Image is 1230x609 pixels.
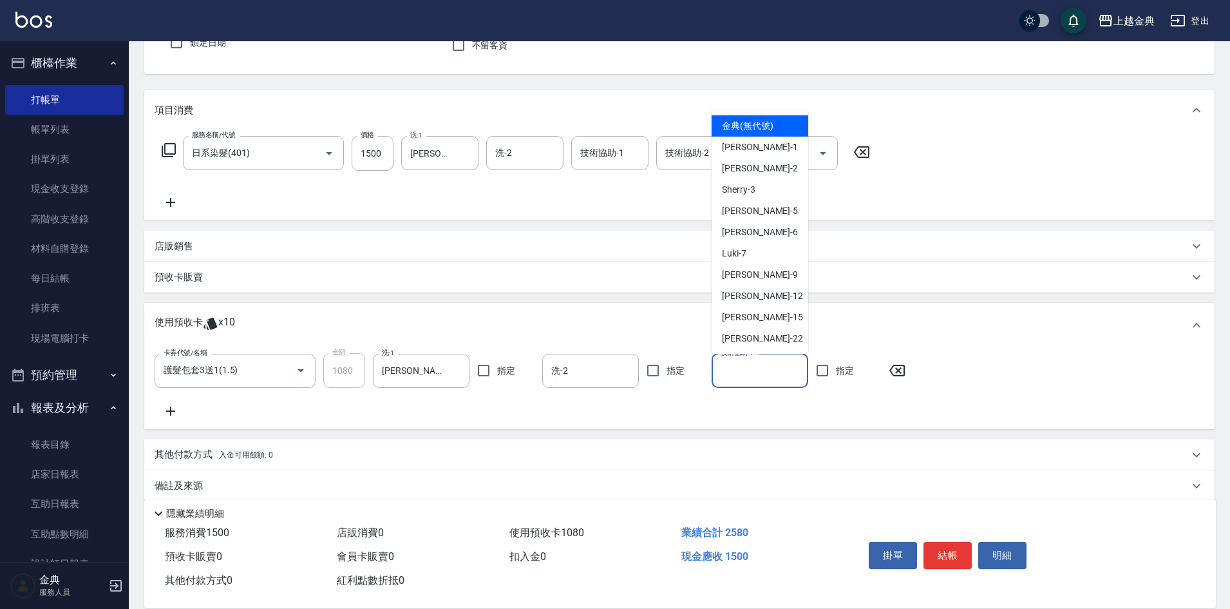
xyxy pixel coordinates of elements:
button: Open [319,143,339,164]
span: 現金應收 1500 [681,550,748,563]
div: 項目消費 [144,90,1215,131]
span: [PERSON_NAME] -6 [722,226,798,239]
a: 帳單列表 [5,115,124,144]
span: 店販消費 0 [337,527,384,539]
label: 金額 [332,347,346,357]
span: 扣入金 0 [509,550,546,563]
span: [PERSON_NAME] -9 [722,268,798,282]
span: 業績合計 2580 [681,527,748,539]
a: 高階收支登錄 [5,204,124,234]
label: 卡券代號/名稱 [164,348,207,358]
button: Open [290,360,311,381]
button: save [1061,8,1086,34]
span: 指定 [497,364,515,378]
p: 其他付款方式 [155,448,273,462]
p: 備註及來源 [155,479,203,493]
p: 店販銷售 [155,240,193,253]
p: 使用預收卡 [155,316,203,335]
a: 現金收支登錄 [5,174,124,204]
img: Person [10,573,36,599]
span: 不留客資 [472,39,508,52]
span: 紅利點數折抵 0 [337,574,404,586]
div: 預收卡販賣 [144,262,1215,293]
a: 互助點數明細 [5,519,124,549]
a: 掛單列表 [5,144,124,174]
button: 預約管理 [5,358,124,392]
button: 上越金典 [1093,8,1160,34]
button: 掛單 [869,542,917,569]
div: 店販銷售 [144,231,1215,262]
span: [PERSON_NAME] -22 [722,332,803,345]
button: 明細 [978,542,1027,569]
span: [PERSON_NAME] -12 [722,289,803,303]
button: 結帳 [923,542,972,569]
a: 材料自購登錄 [5,234,124,264]
span: 指定 [836,364,854,378]
label: 洗-1 [410,130,422,140]
button: 登出 [1165,9,1215,33]
span: 其他付款方式 0 [165,574,232,586]
span: 入金可用餘額: 0 [219,450,274,459]
label: 價格 [361,130,374,140]
span: x10 [218,316,235,335]
a: 排班表 [5,293,124,323]
span: [PERSON_NAME] -1 [722,140,798,154]
span: [PERSON_NAME] -15 [722,311,803,324]
img: Logo [15,12,52,28]
p: 預收卡販賣 [155,271,203,284]
a: 互助日報表 [5,489,124,519]
h5: 金典 [39,574,105,586]
a: 報表目錄 [5,430,124,459]
a: 設計師日報表 [5,549,124,579]
a: 每日結帳 [5,264,124,293]
label: 服務名稱/代號 [192,130,235,140]
span: [PERSON_NAME] -2 [722,162,798,175]
span: [PERSON_NAME] -5 [722,204,798,218]
span: 服務消費 1500 [165,527,229,539]
span: 會員卡販賣 0 [337,550,394,563]
label: 洗-1 [382,348,394,358]
p: 服務人員 [39,586,105,598]
span: 使用預收卡 1080 [509,527,584,539]
p: 項目消費 [155,104,193,117]
button: 櫃檯作業 [5,46,124,80]
div: 使用預收卡x10 [144,303,1215,348]
div: 備註及來源 [144,470,1215,501]
button: Open [813,143,833,164]
p: 隱藏業績明細 [166,507,224,521]
span: Sherry -3 [722,183,755,197]
div: 其他付款方式入金可用餘額: 0 [144,440,1215,470]
a: 打帳單 [5,85,124,115]
span: Luki -7 [722,247,746,260]
a: 現場電腦打卡 [5,324,124,353]
button: 報表及分析 [5,391,124,425]
span: 指定 [667,364,685,378]
a: 店家日報表 [5,459,124,489]
div: 上越金典 [1113,13,1155,29]
label: 技術協助-1 [721,348,753,358]
span: 預收卡販賣 0 [165,550,222,563]
span: 鎖定日期 [190,36,226,50]
span: 金典 (無代號) [722,119,773,133]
